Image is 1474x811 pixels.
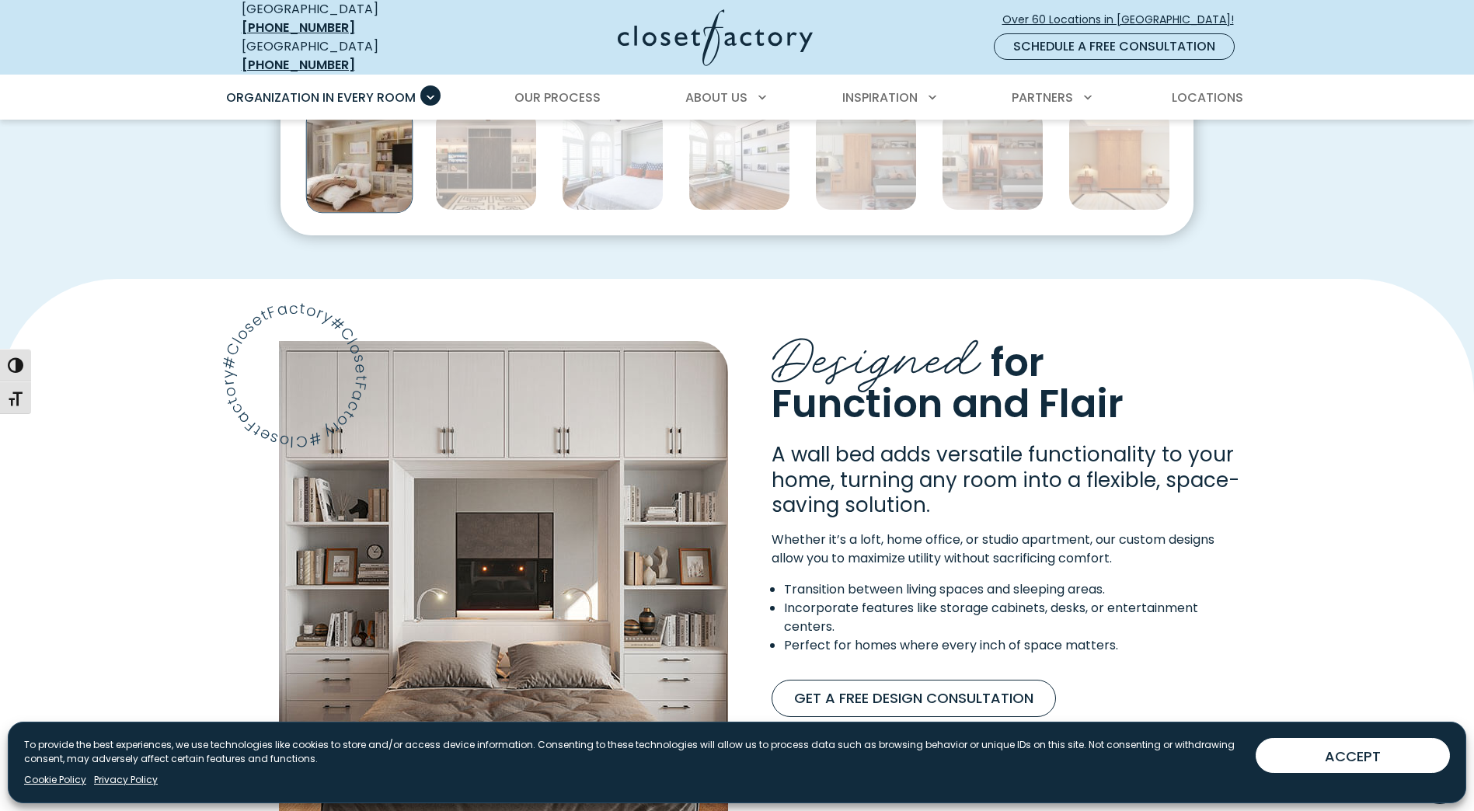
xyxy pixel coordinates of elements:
div: [GEOGRAPHIC_DATA] [242,37,467,75]
li: Perfect for homes where every inch of space matters. [784,636,1246,655]
img: Features LED-lit hanging rods, adjustable shelves, and pull-out shoe storage. Built-in desk syste... [942,109,1044,211]
a: Over 60 Locations in [GEOGRAPHIC_DATA]! [1002,6,1247,33]
img: Wall bed disguised as a photo gallery installation [688,109,790,211]
a: Cookie Policy [24,773,86,787]
span: Organization in Every Room [226,89,416,106]
span: About Us [685,89,747,106]
span: Our Process [514,89,601,106]
a: [PHONE_NUMBER] [242,56,355,74]
img: Closet Factory Logo [618,9,813,66]
a: Schedule a Free Consultation [994,33,1235,60]
a: Privacy Policy [94,773,158,787]
img: Murphy bed with a hidden frame wall feature [562,109,664,211]
p: To provide the best experiences, we use technologies like cookies to store and/or access device i... [24,738,1243,766]
span: Over 60 Locations in [GEOGRAPHIC_DATA]! [1002,12,1246,28]
span: Locations [1172,89,1243,106]
span: for [991,335,1044,390]
span: Partners [1012,89,1073,106]
img: Contemporary two-tone wall bed in dark espresso and light ash, surrounded by integrated media cab... [435,109,537,211]
nav: Primary Menu [215,76,1260,120]
img: Custom wall bed in upstairs loft area [1068,109,1170,211]
img: Wall bed with built in cabinetry and workstation [815,109,917,211]
p: Whether it’s a loft, home office, or studio apartment, our custom designs allow you to maximize u... [772,531,1246,568]
span: A wall bed adds versatile functionality to your home, turning any room into a flexible, space-sav... [772,440,1239,519]
li: Incorporate features like storage cabinets, desks, or entertainment centers. [784,599,1246,636]
img: Elegant cream-toned wall bed with TV display, decorative shelving, and frosted glass cabinet doors [306,106,413,213]
a: Get A Free Design Consultation [772,680,1056,717]
a: [PHONE_NUMBER] [242,19,355,37]
button: ACCEPT [1256,738,1450,773]
span: Function and Flair [772,376,1124,431]
span: Designed [772,312,981,394]
span: Inspiration [842,89,918,106]
li: Transition between living spaces and sleeping areas. [784,580,1246,599]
